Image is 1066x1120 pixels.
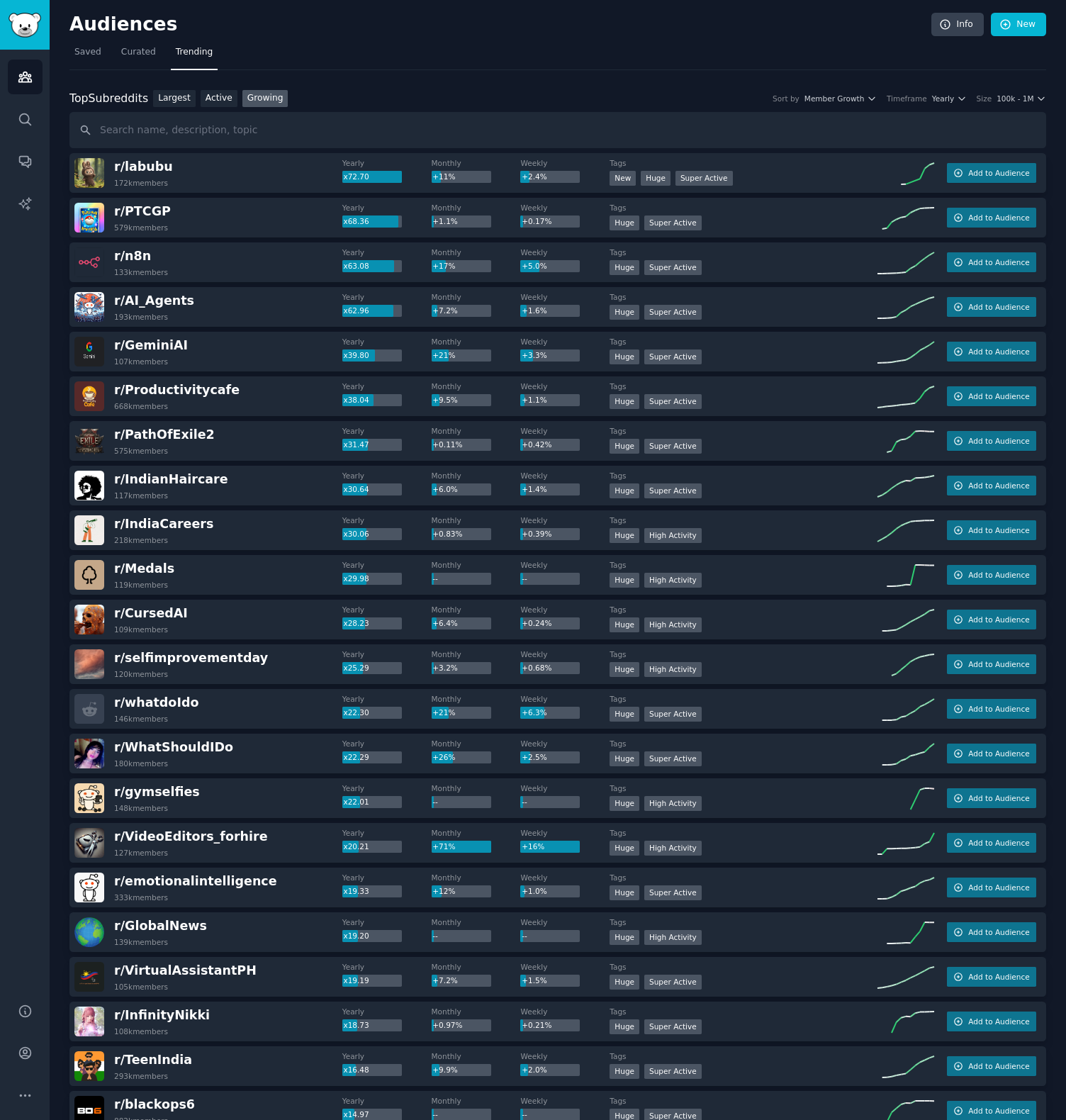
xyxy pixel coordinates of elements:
[644,841,702,856] div: High Activity
[522,663,551,672] span: +0.68%
[932,94,954,103] span: Yearly
[432,917,521,927] dt: Monthly
[432,396,457,404] span: +9.5%
[610,292,877,302] dt: Tags
[644,885,702,900] div: Super Active
[610,751,639,766] div: Huge
[74,337,104,366] img: GeminiAI
[610,975,639,990] div: Huge
[522,306,546,315] span: +1.6%
[69,41,106,70] a: Saved
[610,471,877,481] dt: Tags
[114,427,215,442] span: r/ PathOfExile2
[432,828,521,838] dt: Monthly
[114,606,188,620] span: r/ CursedAI
[432,292,521,302] dt: Monthly
[610,649,877,659] dt: Tags
[114,919,207,933] span: r/ GlobalNews
[947,833,1036,853] button: Add to Audience
[74,203,104,233] img: PTCGP
[520,337,610,347] dt: Weekly
[520,873,610,883] dt: Weekly
[610,381,877,391] dt: Tags
[520,828,610,838] dt: Weekly
[520,515,610,525] dt: Weekly
[74,247,104,277] img: n8n
[342,292,432,302] dt: Yearly
[947,431,1036,451] button: Add to Audience
[610,828,877,838] dt: Tags
[644,975,702,990] div: Super Active
[343,887,369,895] span: x19.33
[74,426,104,456] img: PathOfExile2
[432,203,521,213] dt: Monthly
[114,758,168,768] div: 180k members
[947,788,1036,808] button: Add to Audience
[522,887,546,895] span: +1.0%
[610,560,877,570] dt: Tags
[610,203,877,213] dt: Tags
[342,247,432,257] dt: Yearly
[171,41,218,70] a: Trending
[432,887,455,895] span: +12%
[644,305,702,320] div: Super Active
[343,931,369,940] span: x19.20
[432,708,455,717] span: +21%
[520,560,610,570] dt: Weekly
[522,262,546,270] span: +5.0%
[968,793,1029,803] span: Add to Audience
[947,342,1036,362] button: Add to Audience
[968,1017,1029,1026] span: Add to Audience
[114,338,188,352] span: r/ GeminiAI
[343,574,369,583] span: x29.98
[74,783,104,813] img: gymselfies
[432,471,521,481] dt: Monthly
[74,158,104,188] img: labubu
[432,962,521,972] dt: Monthly
[968,347,1029,357] span: Add to Audience
[520,694,610,704] dt: Weekly
[610,305,639,320] div: Huge
[74,1007,104,1036] img: InfinityNikki
[114,669,168,679] div: 120k members
[342,381,432,391] dt: Yearly
[522,708,546,717] span: +6.3%
[610,930,639,945] div: Huge
[522,842,544,851] span: +16%
[74,381,104,411] img: Productivitycafe
[644,751,702,766] div: Super Active
[991,13,1046,37] a: New
[610,605,877,615] dt: Tags
[610,617,639,632] div: Huge
[932,94,967,103] button: Yearly
[114,204,171,218] span: r/ PTCGP
[342,1007,432,1017] dt: Yearly
[644,215,702,230] div: Super Active
[947,744,1036,763] button: Add to Audience
[522,574,527,583] span: --
[343,530,369,538] span: x30.06
[947,967,1036,987] button: Add to Audience
[522,217,551,225] span: +0.17%
[432,262,455,270] span: +17%
[432,739,521,749] dt: Monthly
[968,481,1029,491] span: Add to Audience
[342,828,432,838] dt: Yearly
[644,662,702,677] div: High Activity
[520,247,610,257] dt: Weekly
[522,172,546,181] span: +2.4%
[968,257,1029,267] span: Add to Audience
[968,436,1029,446] span: Add to Audience
[977,94,992,103] div: Size
[610,337,877,347] dt: Tags
[610,426,877,436] dt: Tags
[610,439,639,454] div: Huge
[432,560,521,570] dt: Monthly
[121,46,156,59] span: Curated
[432,797,438,806] span: --
[69,13,931,36] h2: Audiences
[968,525,1029,535] span: Add to Audience
[968,1106,1029,1116] span: Add to Audience
[74,962,104,992] img: VirtualAssistantPH
[522,530,551,538] span: +0.39%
